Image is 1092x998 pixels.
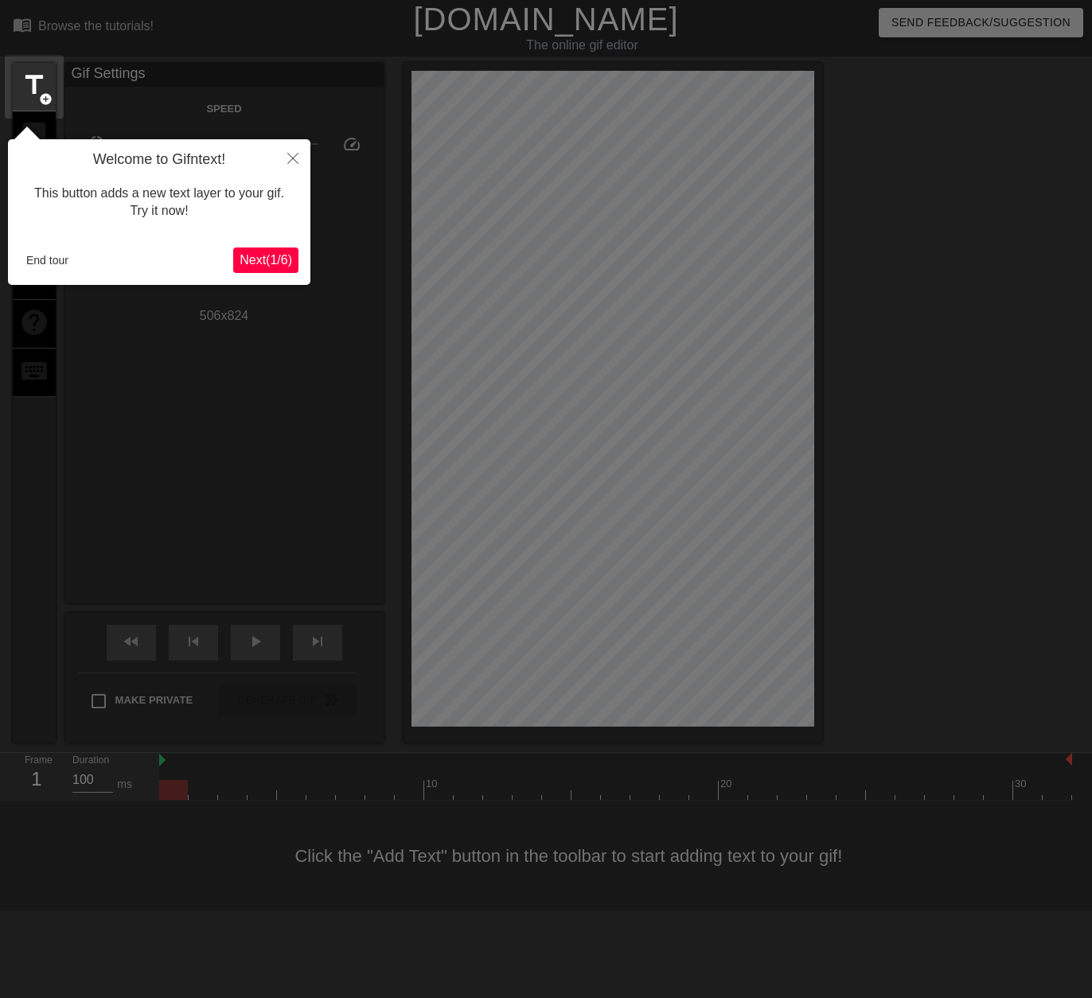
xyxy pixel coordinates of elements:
button: Next [233,248,298,273]
div: This button adds a new text layer to your gif. Try it now! [20,169,298,236]
button: End tour [20,248,75,272]
button: Close [275,139,310,176]
span: Next ( 1 / 6 ) [240,253,292,267]
h4: Welcome to Gifntext! [20,151,298,169]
